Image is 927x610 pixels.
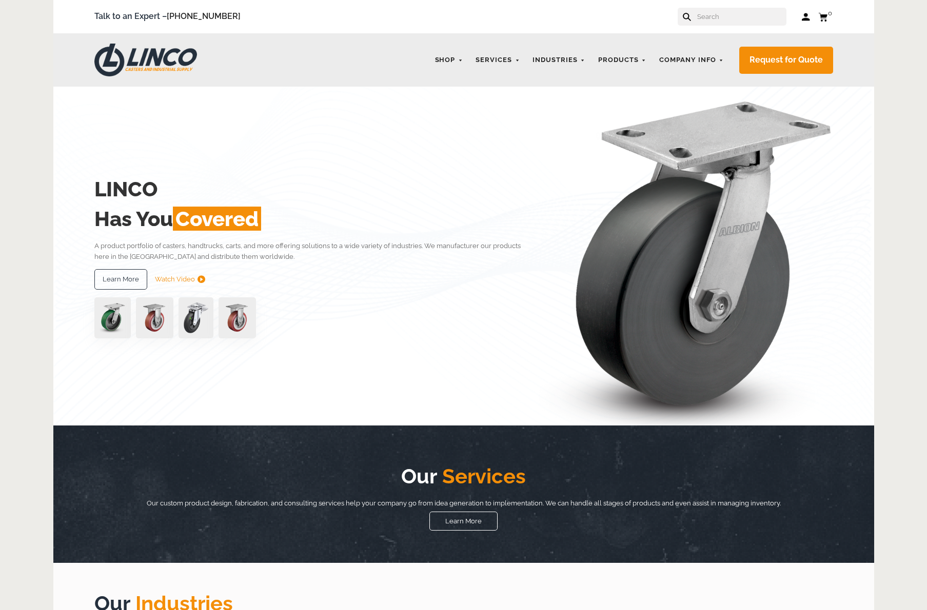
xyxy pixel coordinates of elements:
[198,275,205,283] img: subtract.png
[539,87,833,425] img: linco_caster
[135,461,792,491] h2: Our
[136,297,173,338] img: capture-59611-removebg-preview-1.png
[179,297,213,338] img: lvwpp200rst849959jpg-30522-removebg-preview-1.png
[94,174,536,204] h2: LINCO
[94,10,241,24] span: Talk to an Expert –
[527,50,590,70] a: Industries
[470,50,525,70] a: Services
[593,50,652,70] a: Products
[94,269,147,290] a: Learn More
[828,9,832,17] span: 0
[739,47,833,74] a: Request for Quote
[430,50,468,70] a: Shop
[94,44,197,76] img: LINCO CASTERS & INDUSTRIAL SUPPLY
[94,240,536,262] p: A product portfolio of casters, handtrucks, carts, and more offering solutions to a wide variety ...
[654,50,729,70] a: Company Info
[167,11,241,21] a: [PHONE_NUMBER]
[219,297,256,338] img: capture-59611-removebg-preview-1.png
[429,512,498,531] a: Learn More
[173,207,261,231] span: Covered
[94,204,536,234] h2: Has You
[802,12,811,22] a: Log in
[818,10,833,23] a: 0
[155,269,205,290] a: Watch Video
[696,8,786,26] input: Search
[437,464,526,488] span: Services
[135,498,792,509] p: Our custom product design, fabrication, and consulting services help your company go from idea ge...
[94,297,131,338] img: pn3orx8a-94725-1-1-.png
